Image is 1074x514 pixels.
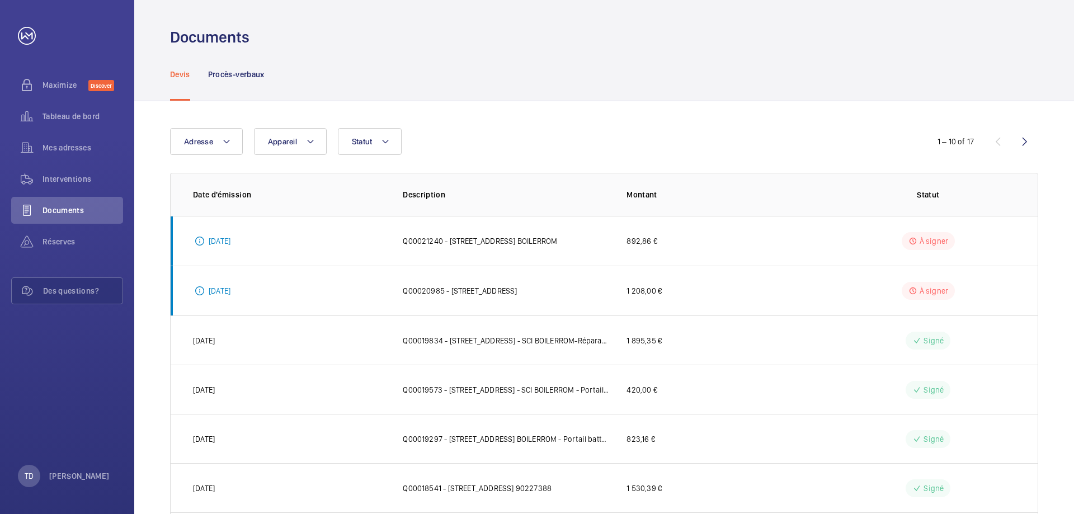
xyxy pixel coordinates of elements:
[43,111,123,122] span: Tableau de bord
[920,235,948,247] p: À signer
[43,79,88,91] span: Maximize
[403,285,517,296] p: Q00020985 - [STREET_ADDRESS]
[209,285,230,296] p: [DATE]
[193,483,215,494] p: [DATE]
[43,285,123,296] span: Des questions?
[43,205,123,216] span: Documents
[626,235,657,247] p: 892,86 €
[170,69,190,80] p: Devis
[184,137,213,146] span: Adresse
[209,235,230,247] p: [DATE]
[338,128,402,155] button: Statut
[626,384,657,395] p: 420,00 €
[43,236,123,247] span: Réserves
[403,384,609,395] p: Q00019573 - [STREET_ADDRESS] - SCI BOILERROM - Portail battant sortie 23978553
[403,235,557,247] p: Q00021240 - [STREET_ADDRESS] BOILERROM
[924,483,944,494] p: Signé
[193,335,215,346] p: [DATE]
[268,137,297,146] span: Appareil
[170,27,249,48] h1: Documents
[403,433,609,445] p: Q00019297 - [STREET_ADDRESS] BOILERROM - Portail battant sortie 23978553
[403,335,609,346] p: Q00019834 - [STREET_ADDRESS] - SCI BOILERROM-Réparation VF asc 1 bat Nocard
[626,433,654,445] p: 823,16 €
[626,335,662,346] p: 1 895,35 €
[43,142,123,153] span: Mes adresses
[49,470,110,482] p: [PERSON_NAME]
[43,173,123,185] span: Interventions
[254,128,327,155] button: Appareil
[938,136,974,147] div: 1 – 10 of 17
[193,189,385,200] p: Date d'émission
[626,285,662,296] p: 1 208,00 €
[193,433,215,445] p: [DATE]
[193,384,215,395] p: [DATE]
[924,335,944,346] p: Signé
[841,189,1015,200] p: Statut
[924,384,944,395] p: Signé
[170,128,243,155] button: Adresse
[403,189,609,200] p: Description
[403,483,552,494] p: Q00018541 - [STREET_ADDRESS] 90227388
[25,470,34,482] p: TD
[208,69,265,80] p: Procès-verbaux
[920,285,948,296] p: À signer
[88,80,114,91] span: Discover
[924,433,944,445] p: Signé
[626,483,662,494] p: 1 530,39 €
[626,189,823,200] p: Montant
[352,137,373,146] span: Statut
